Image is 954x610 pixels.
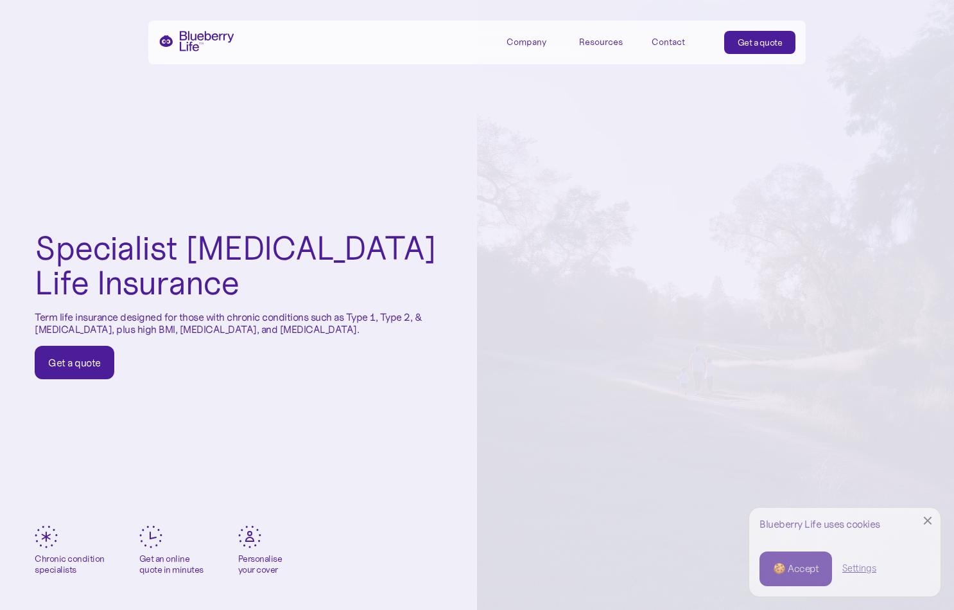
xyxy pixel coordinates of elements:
[773,562,819,576] div: 🍪 Accept
[238,553,282,575] div: Personalise your cover
[35,311,442,336] p: Term life insurance designed for those with chronic conditions such as Type 1, Type 2, & [MEDICAL...
[724,31,796,54] a: Get a quote
[507,37,546,48] div: Company
[579,37,623,48] div: Resources
[842,562,876,575] a: Settings
[139,553,204,575] div: Get an online quote in minutes
[915,508,941,534] a: Close Cookie Popup
[35,231,442,301] h1: Specialist [MEDICAL_DATA] Life Insurance
[35,346,114,379] a: Get a quote
[652,37,685,48] div: Contact
[507,31,564,52] div: Company
[928,521,928,521] div: Close Cookie Popup
[579,31,637,52] div: Resources
[738,36,783,49] div: Get a quote
[159,31,234,51] a: home
[35,553,105,575] div: Chronic condition specialists
[759,518,930,530] div: Blueberry Life uses cookies
[759,552,832,586] a: 🍪 Accept
[652,31,709,52] a: Contact
[48,356,101,369] div: Get a quote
